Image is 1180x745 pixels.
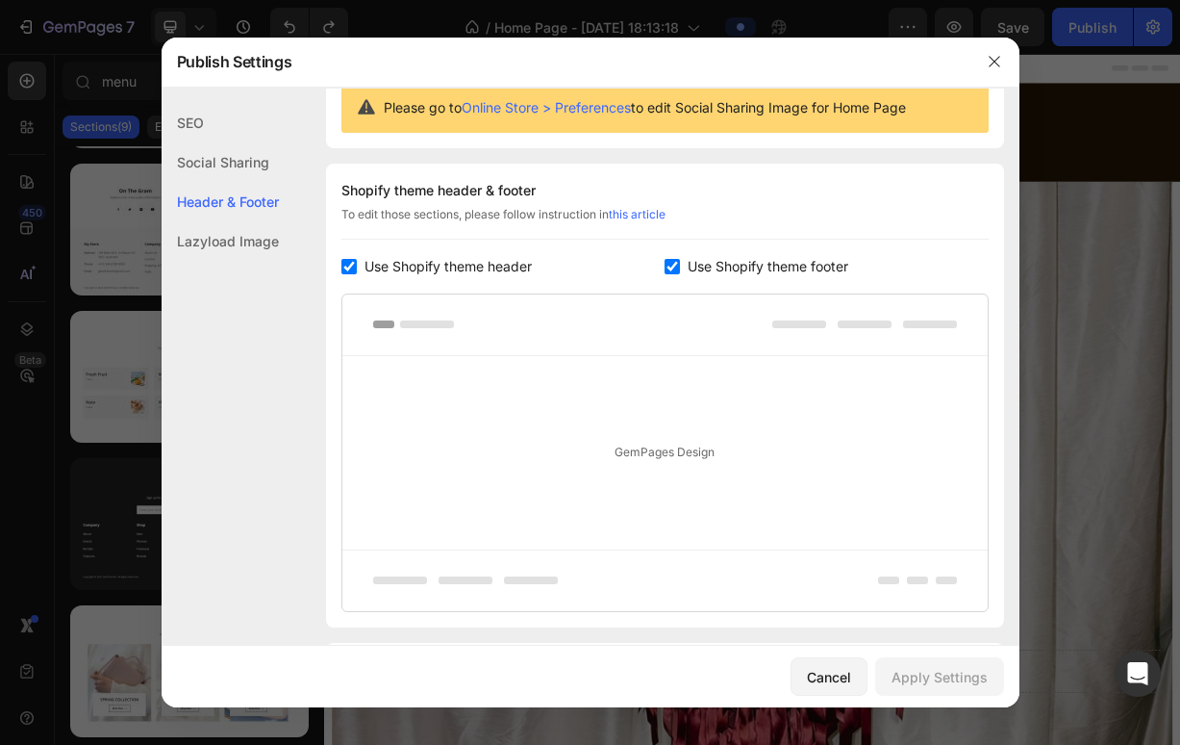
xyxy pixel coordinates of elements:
[384,97,906,117] span: Please go to to edit Social Sharing Image for Home Page
[875,657,1004,696] button: Apply Settings
[891,667,988,687] div: Apply Settings
[162,142,279,182] div: Social Sharing
[162,37,969,87] div: Publish Settings
[791,657,867,696] button: Cancel
[162,103,279,142] div: SEO
[609,207,665,221] a: this article
[162,221,279,261] div: Lazyload Image
[162,182,279,221] div: Header & Footer
[462,99,631,116] a: Online Store > Preferences
[341,179,989,202] div: Shopify theme header & footer
[342,356,988,550] div: GemPages Design
[364,255,532,278] span: Use Shopify theme header
[807,667,851,687] div: Cancel
[688,255,848,278] span: Use Shopify theme footer
[1115,651,1161,697] div: Open Intercom Messenger
[341,206,989,240] div: To edit those sections, please follow instruction in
